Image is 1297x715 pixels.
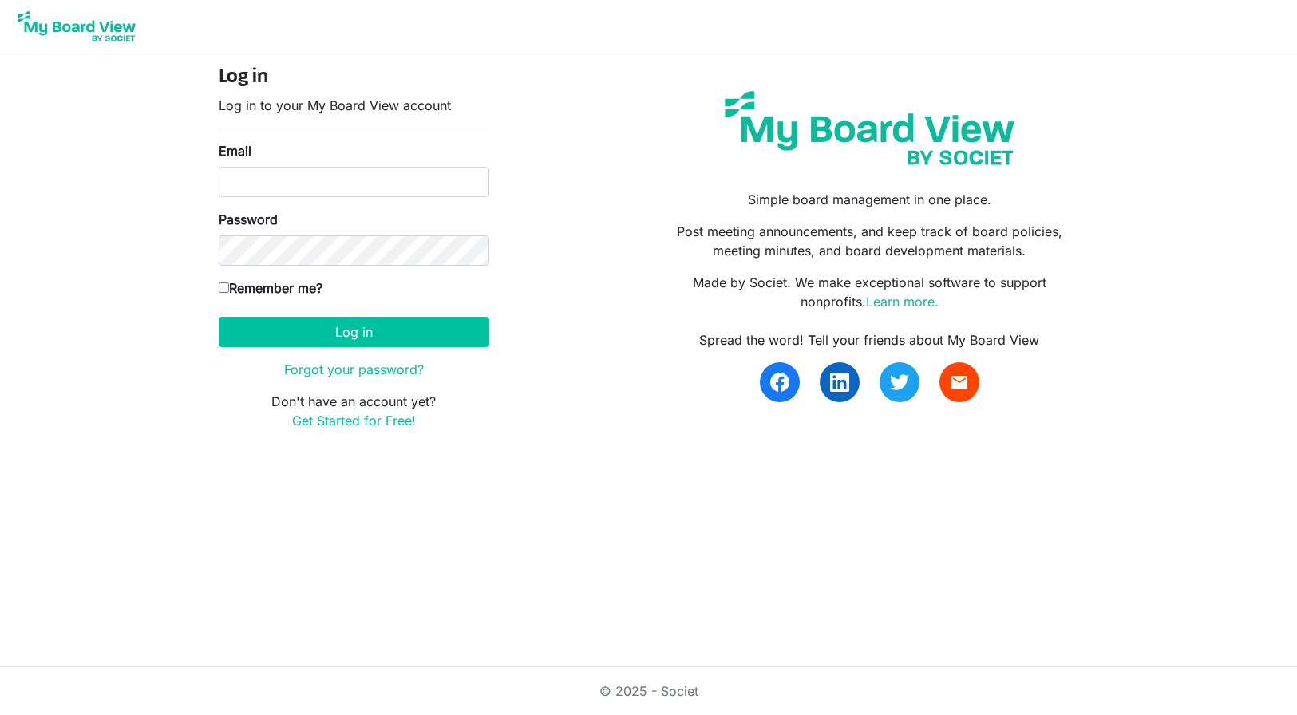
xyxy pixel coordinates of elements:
[219,282,229,293] input: Remember me?
[284,361,424,377] a: Forgot your password?
[219,278,322,298] label: Remember me?
[219,392,489,430] p: Don't have an account yet?
[830,373,849,392] img: linkedin.svg
[660,190,1078,209] p: Simple board management in one place.
[219,66,489,89] h4: Log in
[219,141,251,160] label: Email
[939,362,979,402] a: email
[660,222,1078,260] p: Post meeting announcements, and keep track of board policies, meeting minutes, and board developm...
[660,273,1078,311] p: Made by Societ. We make exceptional software to support nonprofits.
[950,373,969,392] span: email
[599,683,698,699] a: © 2025 - Societ
[866,294,939,310] a: Learn more.
[13,6,140,46] img: My Board View Logo
[219,210,278,229] label: Password
[770,373,789,392] img: facebook.svg
[713,79,1026,177] img: my-board-view-societ.svg
[292,413,416,429] a: Get Started for Free!
[660,330,1078,350] div: Spread the word! Tell your friends about My Board View
[219,317,489,347] button: Log in
[219,96,489,115] p: Log in to your My Board View account
[890,373,909,392] img: twitter.svg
